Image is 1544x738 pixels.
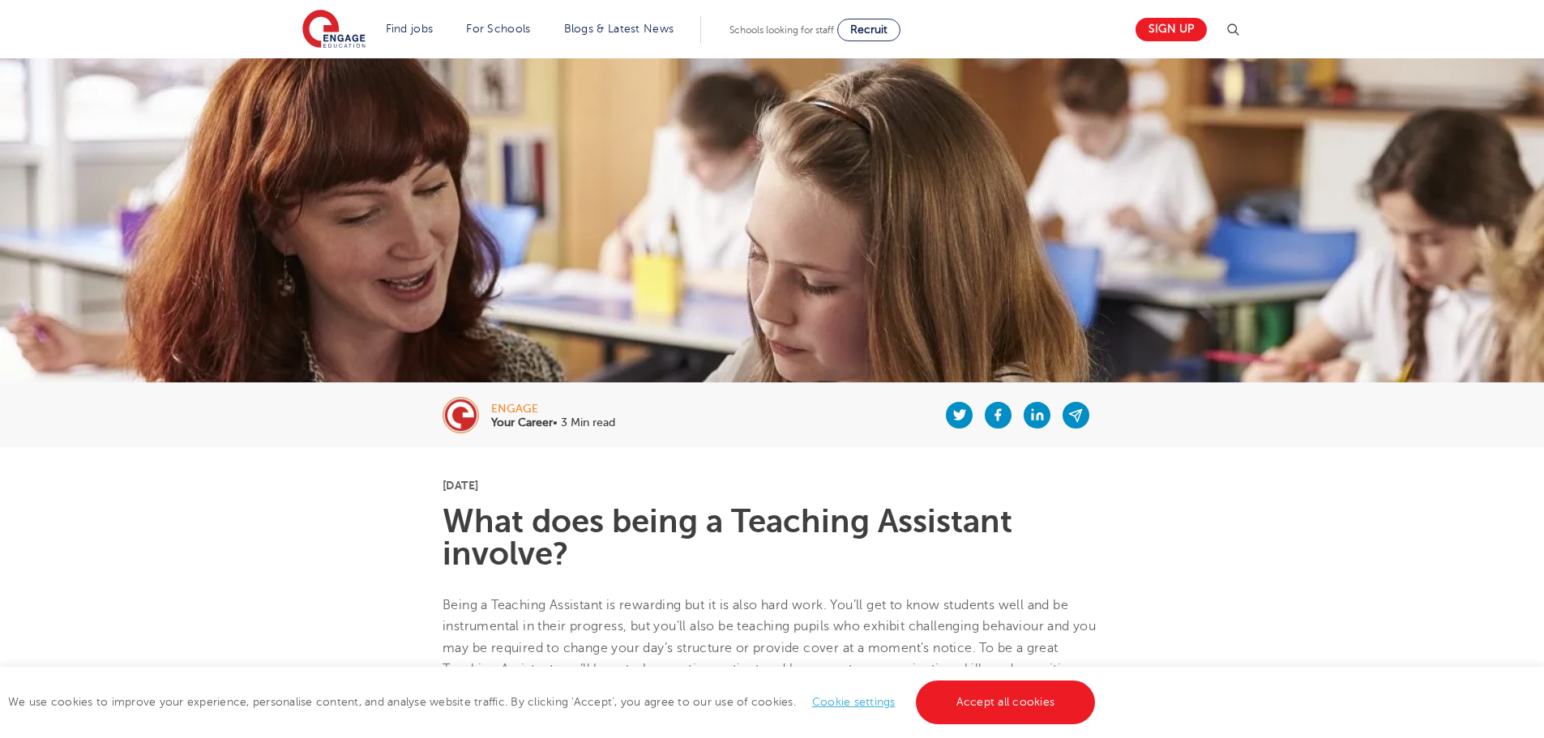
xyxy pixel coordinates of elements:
[466,23,530,35] a: For Schools
[491,417,615,429] p: • 3 Min read
[443,506,1101,570] h1: What does being a Teaching Assistant involve?
[812,696,896,708] a: Cookie settings
[302,10,366,50] img: Engage Education
[443,480,1101,491] p: [DATE]
[8,696,1099,708] span: We use cookies to improve your experience, personalise content, and analyse website traffic. By c...
[491,403,615,415] div: engage
[850,23,887,36] span: Recruit
[916,680,1096,724] a: Accept all cookies
[729,24,834,36] span: Schools looking for staff
[386,23,434,35] a: Find jobs
[491,416,553,429] b: Your Career
[837,19,900,41] a: Recruit
[443,598,1096,697] span: Being a Teaching Assistant is rewarding but it is also hard work. You’ll get to know students wel...
[1136,18,1207,41] a: Sign up
[564,23,674,35] a: Blogs & Latest News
